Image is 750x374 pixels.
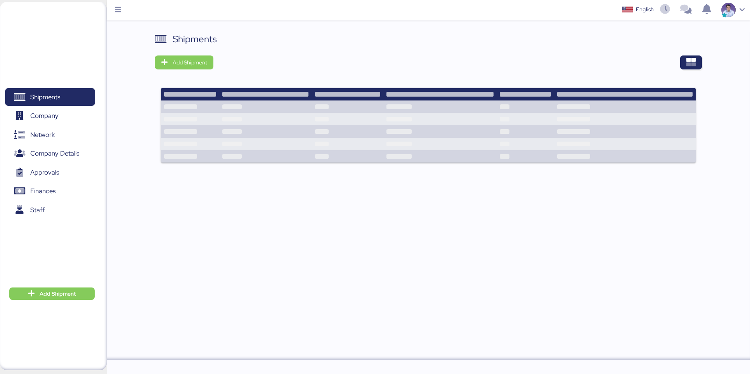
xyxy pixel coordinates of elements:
[30,148,79,159] span: Company Details
[5,182,95,200] a: Finances
[30,167,59,178] span: Approvals
[30,110,59,121] span: Company
[5,88,95,106] a: Shipments
[173,58,207,67] span: Add Shipment
[9,287,95,300] button: Add Shipment
[155,55,213,69] button: Add Shipment
[30,92,60,103] span: Shipments
[30,185,55,197] span: Finances
[30,204,45,216] span: Staff
[30,129,55,140] span: Network
[111,3,125,17] button: Menu
[5,201,95,219] a: Staff
[5,107,95,125] a: Company
[5,126,95,144] a: Network
[636,5,654,14] div: English
[40,289,76,298] span: Add Shipment
[173,32,217,46] div: Shipments
[5,163,95,181] a: Approvals
[5,145,95,163] a: Company Details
